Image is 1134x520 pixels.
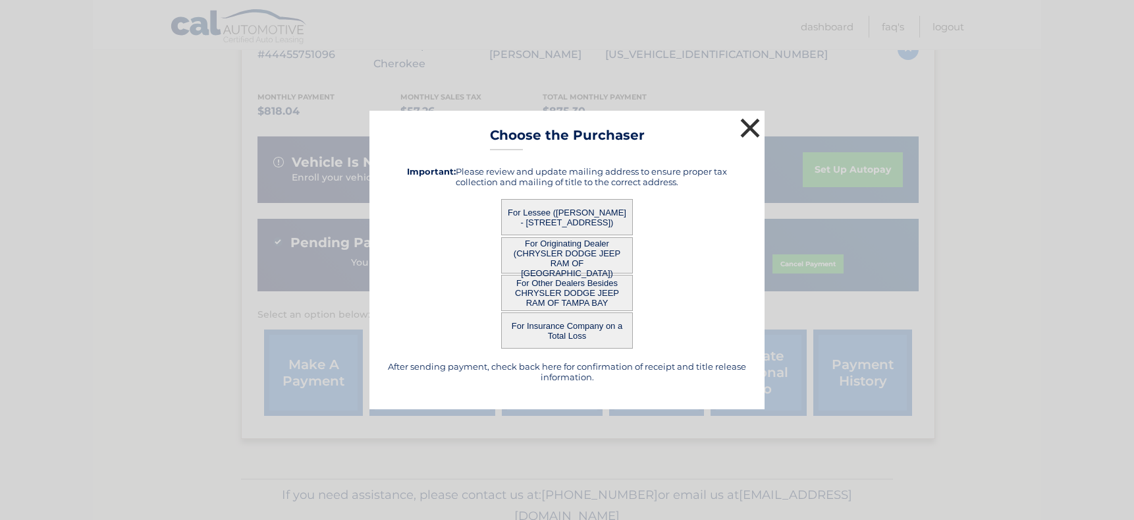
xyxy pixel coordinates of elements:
button: For Insurance Company on a Total Loss [501,312,633,349]
h5: After sending payment, check back here for confirmation of receipt and title release information. [386,361,748,382]
button: For Originating Dealer (CHRYSLER DODGE JEEP RAM OF [GEOGRAPHIC_DATA]) [501,237,633,274]
strong: Important: [407,166,456,177]
button: For Other Dealers Besides CHRYSLER DODGE JEEP RAM OF TAMPA BAY [501,275,633,311]
h5: Please review and update mailing address to ensure proper tax collection and mailing of title to ... [386,166,748,187]
button: For Lessee ([PERSON_NAME] - [STREET_ADDRESS]) [501,199,633,235]
h3: Choose the Purchaser [490,127,645,150]
button: × [737,115,763,141]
